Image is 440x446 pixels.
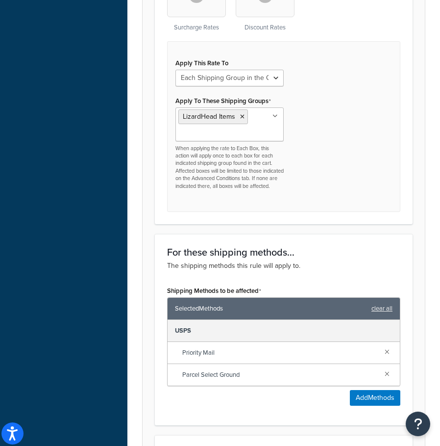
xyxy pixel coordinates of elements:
[182,346,377,360] span: Priority Mail
[350,390,400,406] button: AddMethods
[167,261,400,271] p: The shipping methods this rule will apply to.
[175,97,271,105] label: Apply To These Shipping Groups
[175,145,284,190] p: When applying the rate to Each Box, this action will apply once to each box for each indicated sh...
[183,111,235,122] span: LizardHead Items
[167,247,400,258] h3: For these shipping methods...
[175,302,367,315] span: Selected Methods
[371,302,392,315] a: clear all
[168,320,400,342] div: USPS
[182,368,377,382] span: Parcel Select Ground
[167,287,261,295] label: Shipping Methods to be affected
[175,59,228,67] label: Apply This Rate To
[406,412,430,436] button: Open Resource Center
